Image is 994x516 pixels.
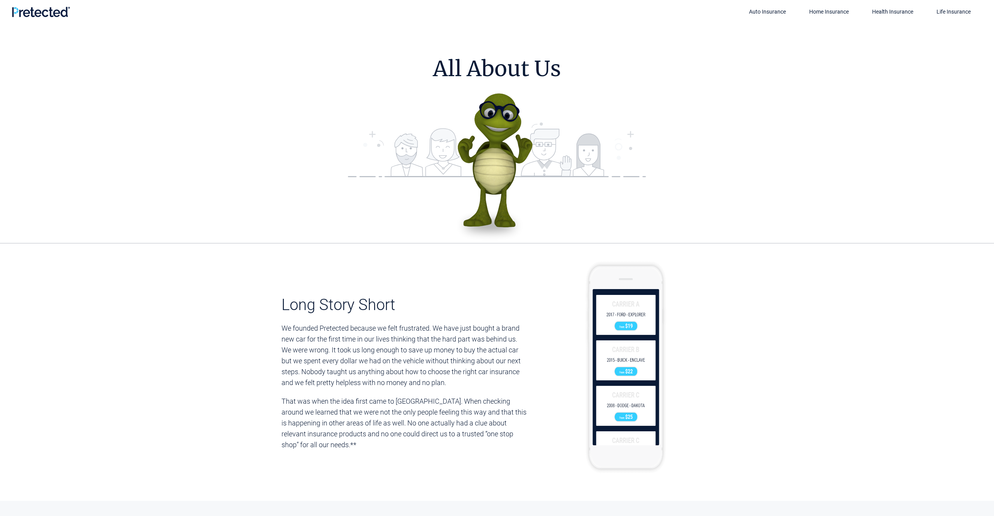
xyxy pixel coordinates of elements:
p: We founded Pretected because we felt frustrated. We have just bought a brand new car for the firs... [282,323,528,388]
h3: Long Story Short [282,294,528,316]
img: Pretected Logo [12,7,70,17]
p: That was when the idea first came to [GEOGRAPHIC_DATA]. When checking around we learned that we w... [282,396,528,450]
img: perry turtle - about top [348,93,646,243]
img: alt [582,259,670,474]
